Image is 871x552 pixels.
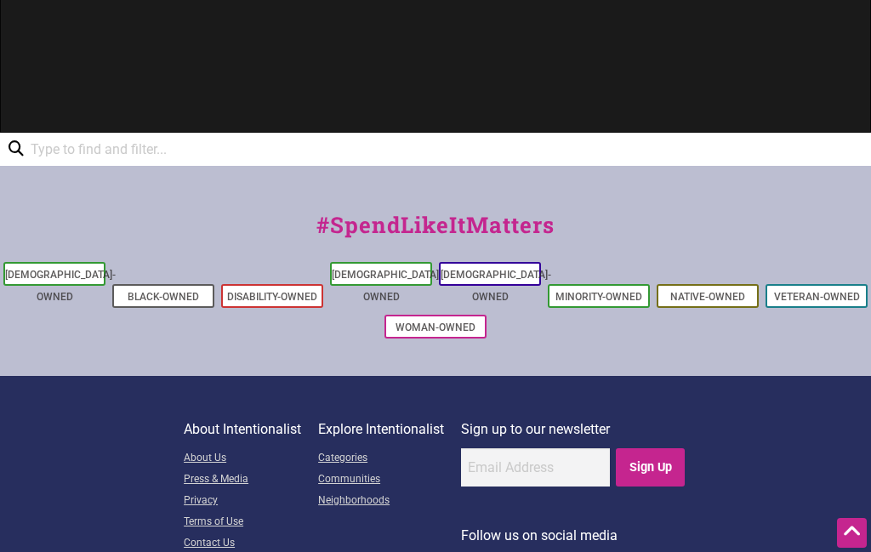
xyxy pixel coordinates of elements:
a: Neighborhoods [318,491,444,512]
a: Categories [318,448,444,469]
a: Disability-Owned [227,291,317,303]
p: Follow us on social media [461,525,687,547]
input: Sign Up [616,448,685,487]
p: Sign up to our newsletter [461,418,687,441]
input: Email Address [461,448,610,487]
a: [DEMOGRAPHIC_DATA]-Owned [332,269,442,303]
div: Scroll Back to Top [837,518,867,548]
p: About Intentionalist [184,418,301,441]
a: Minority-Owned [555,291,642,303]
p: Explore Intentionalist [318,418,444,441]
a: [DEMOGRAPHIC_DATA]-Owned [5,269,116,303]
a: Privacy [184,491,301,512]
a: Terms of Use [184,512,301,533]
a: Native-Owned [670,291,745,303]
a: Press & Media [184,469,301,491]
a: Woman-Owned [396,322,475,333]
a: Communities [318,469,444,491]
a: About Us [184,448,301,469]
a: Veteran-Owned [774,291,860,303]
a: Black-Owned [128,291,199,303]
a: [DEMOGRAPHIC_DATA]-Owned [441,269,551,303]
input: Type to find and filter... [24,133,179,166]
